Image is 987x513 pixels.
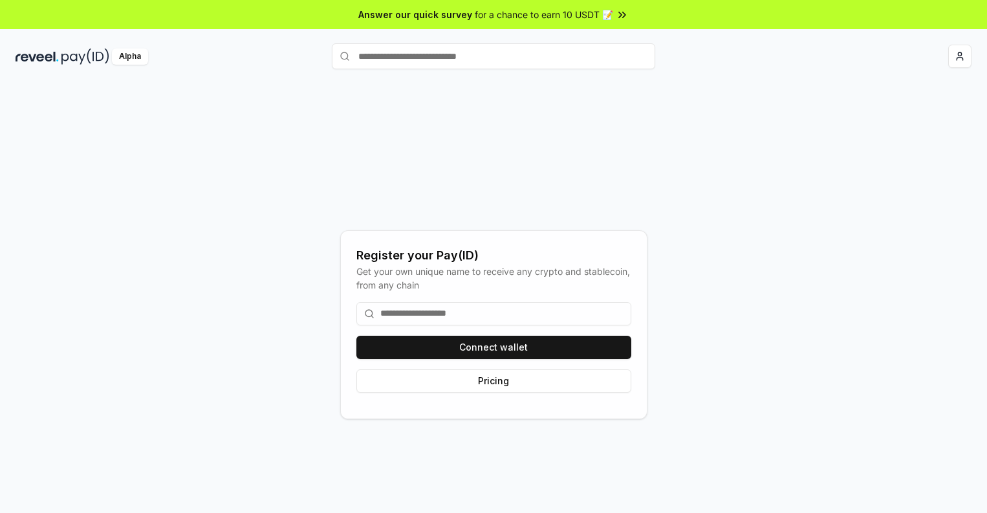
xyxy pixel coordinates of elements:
span: for a chance to earn 10 USDT 📝 [475,8,613,21]
div: Get your own unique name to receive any crypto and stablecoin, from any chain [356,265,631,292]
img: reveel_dark [16,49,59,65]
button: Pricing [356,369,631,393]
div: Alpha [112,49,148,65]
div: Register your Pay(ID) [356,246,631,265]
button: Connect wallet [356,336,631,359]
img: pay_id [61,49,109,65]
span: Answer our quick survey [358,8,472,21]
